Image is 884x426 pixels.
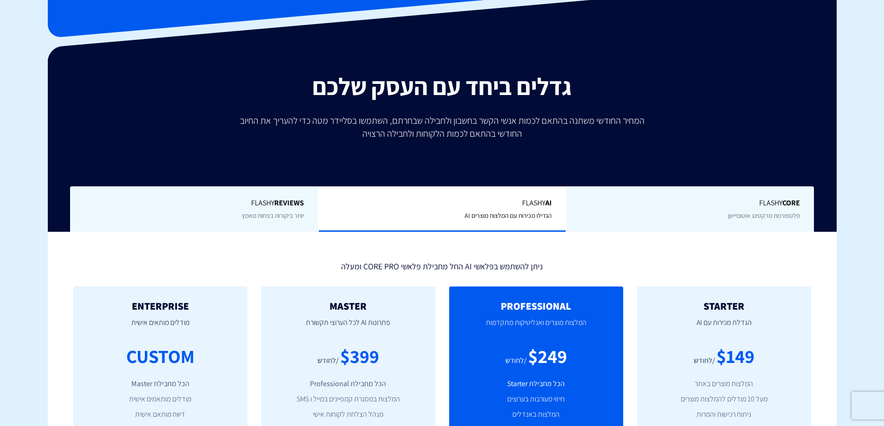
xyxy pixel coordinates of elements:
[233,114,651,140] p: המחיר החודשי משתנה בהתאם לכמות אנשי הקשר בחשבון ולחבילה שבחרתם, השתמשו בסליידר מטה כדי להעריך את ...
[463,312,609,343] p: המלצות מוצרים ואנליטיקות מתקדמות
[275,379,421,389] li: הכל מחבילת Professional
[465,211,552,220] span: הגדילו מכירות עם המלצות מוצרים AI
[87,409,233,420] li: דיווח מותאם אישית
[340,343,379,369] div: $399
[651,300,797,312] h2: STARTER
[651,409,797,420] li: ניתוח רכישות והמרות
[651,379,797,389] li: המלצות מוצרים באתר
[716,343,755,369] div: $149
[528,343,567,369] div: $249
[581,198,800,209] span: Flashy
[126,343,194,369] div: CUSTOM
[463,379,609,389] li: הכל מחבילת Starter
[275,409,421,420] li: מנהל הצלחת לקוחות אישי
[87,312,233,343] p: מודלים מותאים אישית
[275,300,421,312] h2: MASTER
[333,198,552,209] span: Flashy
[463,394,609,405] li: חיזוי מעורבות בערוצים
[275,312,421,343] p: פתרונות AI לכל הערוצי תקשורת
[274,198,304,208] b: REVIEWS
[275,394,421,405] li: המלצות במסגרת קמפיינים במייל ו SMS
[728,211,800,220] span: פלטפורמת מרקטינג אוטומיישן
[87,379,233,389] li: הכל מחבילת Master
[84,198,304,209] span: Flashy
[694,356,715,366] div: /לחודש
[782,198,800,208] b: Core
[87,394,233,405] li: מודלים מותאמים אישית
[505,356,527,366] div: /לחודש
[463,300,609,312] h2: PROFESSIONAL
[651,312,797,343] p: הגדלת מכירות עם AI
[55,73,830,100] h2: גדלים ביחד עם העסק שלכם
[66,257,818,273] div: ניתן להשתמש בפלאשי AI החל מחבילת פלאשי CORE PRO ומעלה
[87,300,233,312] h2: ENTERPRISE
[651,394,797,405] li: מעל 10 מודלים להמלצות מוצרים
[463,409,609,420] li: המלצות באנדלים
[317,356,339,366] div: /לחודש
[242,211,304,220] span: יותר ביקורות בפחות מאמץ
[545,198,552,208] b: AI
